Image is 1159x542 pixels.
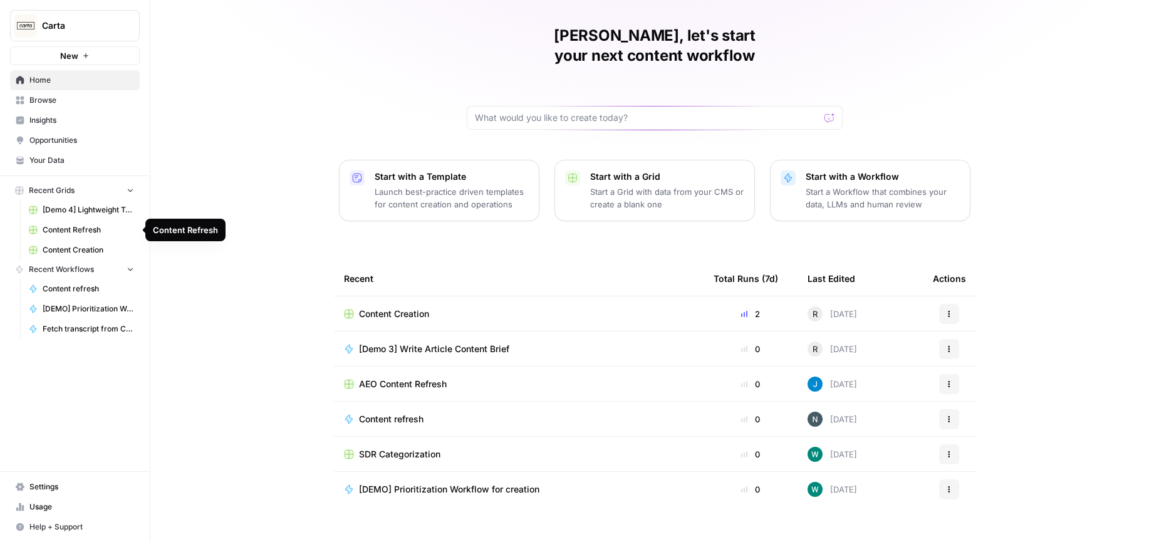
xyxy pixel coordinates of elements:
span: Home [29,75,134,86]
button: Start with a TemplateLaunch best-practice driven templates for content creation and operations [339,160,539,221]
div: [DATE] [808,341,857,357]
span: Settings [29,481,134,492]
a: Insights [10,110,140,130]
div: [DATE] [808,377,857,392]
a: Home [10,70,140,90]
div: 0 [714,448,787,461]
a: [DEMO] Prioritization Workflow for creation [344,483,694,496]
button: Workspace: Carta [10,10,140,41]
img: z620ml7ie90s7uun3xptce9f0frp [808,377,823,392]
p: Start with a Workflow [806,170,960,183]
a: [DEMO] Prioritization Workflow for creation [23,299,140,319]
p: Start with a Grid [590,170,744,183]
span: Content Creation [43,244,134,256]
a: Browse [10,90,140,110]
span: New [60,50,78,62]
div: 0 [714,378,787,390]
span: Your Data [29,155,134,166]
span: Content Refresh [43,224,134,236]
div: 0 [714,343,787,355]
div: [DATE] [808,412,857,427]
span: Opportunities [29,135,134,146]
span: Fetch transcript from Chorus [43,323,134,335]
a: Content Refresh [23,220,140,240]
a: Content refresh [344,413,694,425]
span: Carta [42,19,118,32]
span: [DEMO] Prioritization Workflow for creation [43,303,134,315]
img: vaiar9hhcrg879pubqop5lsxqhgw [808,482,823,497]
h1: [PERSON_NAME], let's start your next content workflow [467,26,843,66]
input: What would you like to create today? [475,112,819,124]
a: Opportunities [10,130,140,150]
button: Start with a WorkflowStart a Workflow that combines your data, LLMs and human review [770,160,970,221]
img: mfx9qxiwvwbk9y2m949wqpoopau8 [808,412,823,427]
p: Start a Grid with data from your CMS or create a blank one [590,185,744,211]
div: 0 [714,483,787,496]
span: Browse [29,95,134,106]
span: Usage [29,501,134,513]
a: Content Creation [344,308,694,320]
a: [Demo 3] Write Article Content Brief [344,343,694,355]
button: Help + Support [10,517,140,537]
div: Actions [933,261,966,296]
span: [Demo 4] Lightweight Topic Prioritization Grid [43,204,134,216]
span: [DEMO] Prioritization Workflow for creation [359,483,539,496]
a: Content refresh [23,279,140,299]
p: Start a Workflow that combines your data, LLMs and human review [806,185,960,211]
span: Content refresh [359,413,424,425]
div: Recent [344,261,694,296]
div: [DATE] [808,447,857,462]
button: Start with a GridStart a Grid with data from your CMS or create a blank one [554,160,755,221]
div: [DATE] [808,482,857,497]
span: R [813,308,818,320]
span: Content refresh [43,283,134,294]
span: SDR Categorization [359,448,440,461]
span: AEO Content Refresh [359,378,447,390]
p: Launch best-practice driven templates for content creation and operations [375,185,529,211]
span: [Demo 3] Write Article Content Brief [359,343,509,355]
a: Settings [10,477,140,497]
p: Start with a Template [375,170,529,183]
a: Fetch transcript from Chorus [23,319,140,339]
div: 2 [714,308,787,320]
div: 0 [714,413,787,425]
span: Recent Workflows [29,264,94,275]
div: Total Runs (7d) [714,261,778,296]
span: Help + Support [29,521,134,533]
a: [Demo 4] Lightweight Topic Prioritization Grid [23,200,140,220]
button: New [10,46,140,65]
a: Content Creation [23,240,140,260]
button: Recent Grids [10,181,140,200]
a: Usage [10,497,140,517]
img: Carta Logo [14,14,37,37]
span: Content Creation [359,308,429,320]
a: AEO Content Refresh [344,378,694,390]
span: R [813,343,818,355]
span: Insights [29,115,134,126]
a: SDR Categorization [344,448,694,461]
button: Recent Workflows [10,260,140,279]
img: vaiar9hhcrg879pubqop5lsxqhgw [808,447,823,462]
div: Last Edited [808,261,855,296]
span: Recent Grids [29,185,75,196]
div: [DATE] [808,306,857,321]
a: Your Data [10,150,140,170]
